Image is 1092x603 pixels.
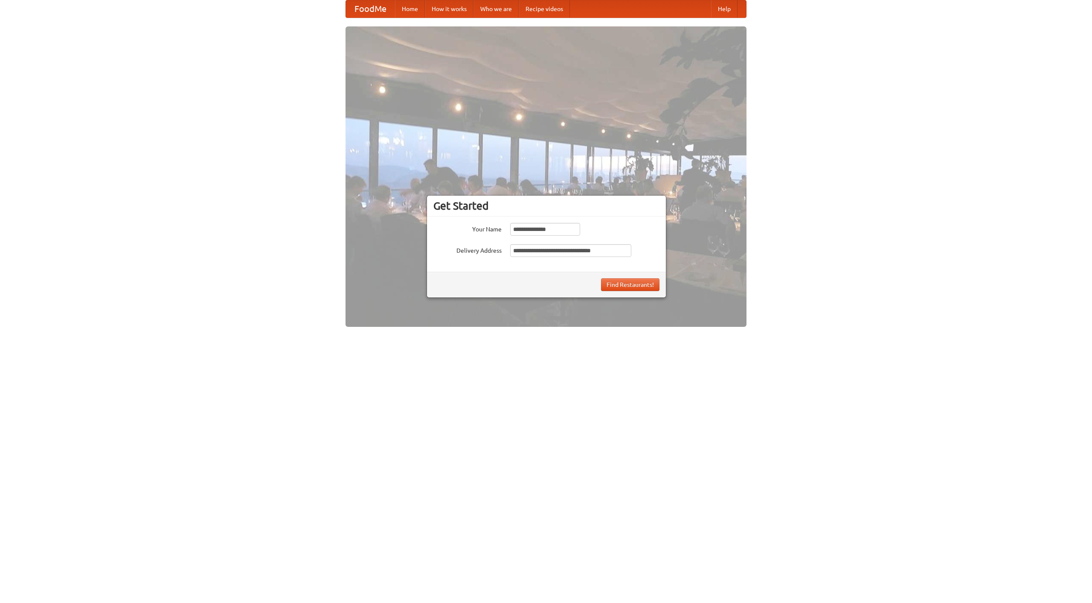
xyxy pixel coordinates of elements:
h3: Get Started [433,199,659,212]
a: How it works [425,0,473,17]
a: Help [711,0,738,17]
a: FoodMe [346,0,395,17]
a: Home [395,0,425,17]
label: Your Name [433,223,502,234]
a: Who we are [473,0,519,17]
button: Find Restaurants! [601,278,659,291]
a: Recipe videos [519,0,570,17]
label: Delivery Address [433,244,502,255]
